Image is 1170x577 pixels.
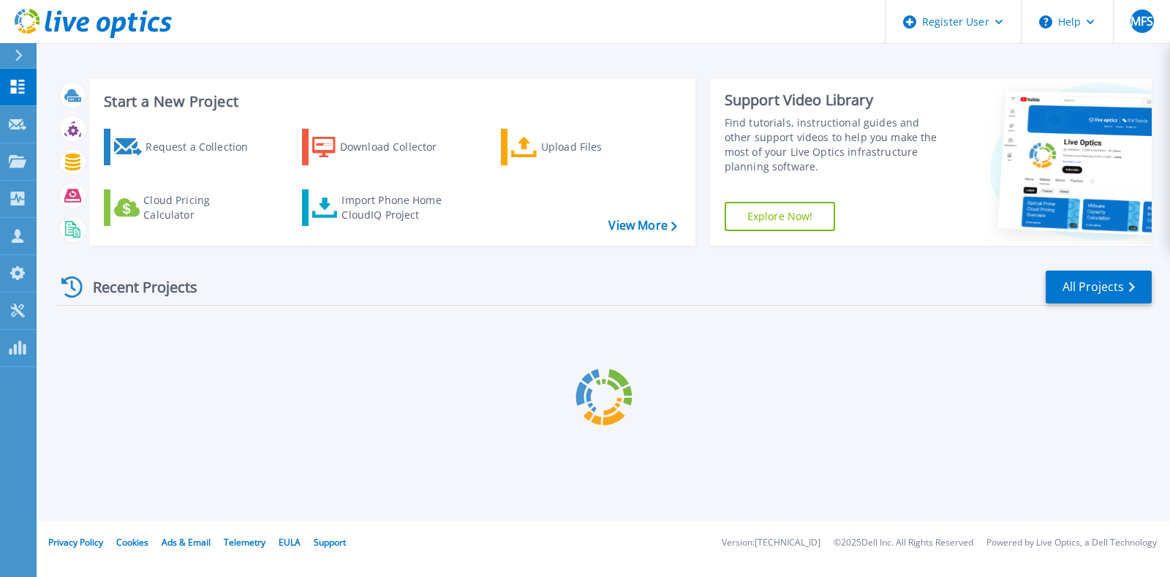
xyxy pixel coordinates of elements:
a: Support [314,536,346,548]
span: MFS [1131,15,1153,27]
a: Privacy Policy [48,536,103,548]
div: Cloud Pricing Calculator [143,193,260,222]
a: Telemetry [224,536,265,548]
div: Request a Collection [146,132,263,162]
li: Version: [TECHNICAL_ID] [722,538,820,548]
div: Import Phone Home CloudIQ Project [341,193,456,222]
li: © 2025 Dell Inc. All Rights Reserved [834,538,973,548]
div: Upload Files [541,132,658,162]
a: Cookies [116,536,148,548]
a: EULA [279,536,301,548]
div: Find tutorials, instructional guides and other support videos to help you make the most of your L... [725,116,947,174]
a: Ads & Email [162,536,211,548]
a: Download Collector [302,129,465,165]
a: All Projects [1046,271,1152,303]
a: Request a Collection [104,129,267,165]
div: Recent Projects [56,269,217,305]
h3: Start a New Project [104,94,676,110]
a: Cloud Pricing Calculator [104,189,267,226]
div: Support Video Library [725,91,947,110]
div: Download Collector [340,132,457,162]
li: Powered by Live Optics, a Dell Technology [986,538,1157,548]
a: Upload Files [501,129,664,165]
a: View More [608,219,676,233]
a: Explore Now! [725,202,836,231]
